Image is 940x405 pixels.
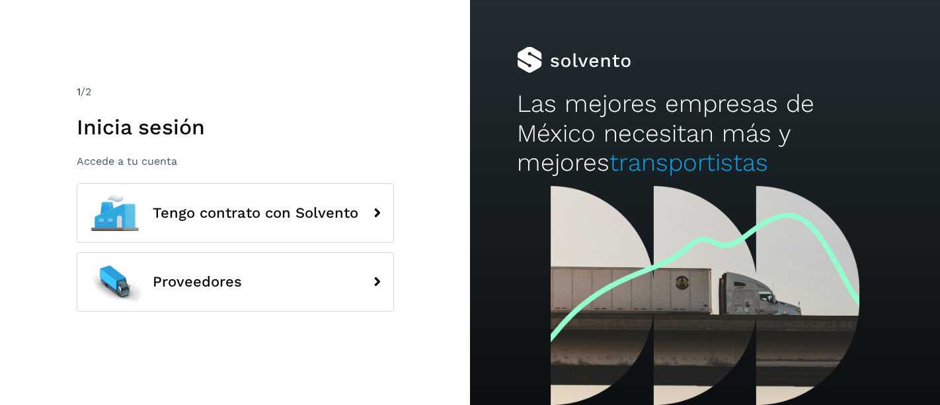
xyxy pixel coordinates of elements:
[153,205,358,221] span: Tengo contrato con Solvento
[77,252,394,312] button: Proveedores
[77,84,394,100] div: /2
[609,148,768,177] span: transportistas
[77,155,394,167] p: Accede a tu cuenta
[77,85,81,98] span: 1
[517,89,893,177] h2: Las mejores empresas de México necesitan más y mejores
[77,183,394,243] button: Tengo contrato con Solvento
[77,114,394,140] h1: Inicia sesión
[153,274,242,290] span: Proveedores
